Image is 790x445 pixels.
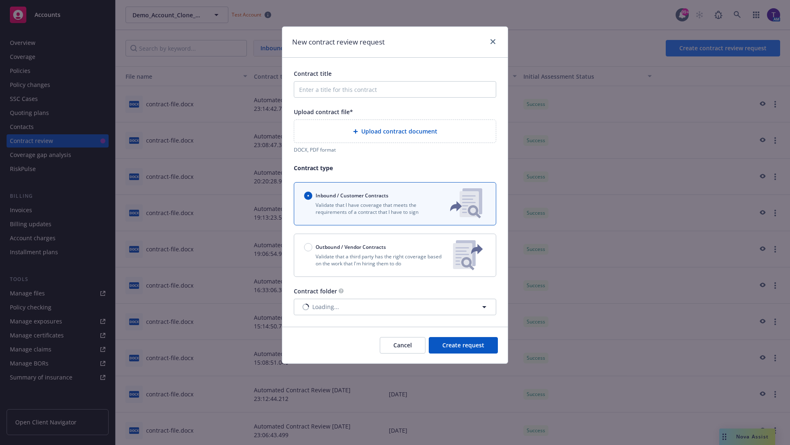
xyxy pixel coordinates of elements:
[442,341,484,349] span: Create request
[312,302,339,311] span: Loading...
[380,337,425,354] button: Cancel
[361,127,437,136] span: Upload contract document
[316,244,386,251] span: Outbound / Vendor Contracts
[294,234,496,277] button: Outbound / Vendor ContractsValidate that a third party has the right coverage based on the work t...
[294,299,496,315] button: Loading...
[294,119,496,143] div: Upload contract document
[294,164,496,172] p: Contract type
[292,37,385,47] h1: New contract review request
[304,192,312,200] input: Inbound / Customer Contracts
[294,108,353,116] span: Upload contract file*
[488,37,498,47] a: close
[294,287,337,295] span: Contract folder
[393,341,412,349] span: Cancel
[294,146,496,153] div: DOCX, PDF format
[316,192,388,199] span: Inbound / Customer Contracts
[294,70,332,77] span: Contract title
[294,182,496,225] button: Inbound / Customer ContractsValidate that I have coverage that meets the requirements of a contra...
[304,243,312,251] input: Outbound / Vendor Contracts
[304,201,437,215] p: Validate that I have coverage that meets the requirements of a contract that I have to sign
[294,81,496,98] input: Enter a title for this contract
[304,253,446,267] p: Validate that a third party has the right coverage based on the work that I'm hiring them to do
[429,337,498,354] button: Create request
